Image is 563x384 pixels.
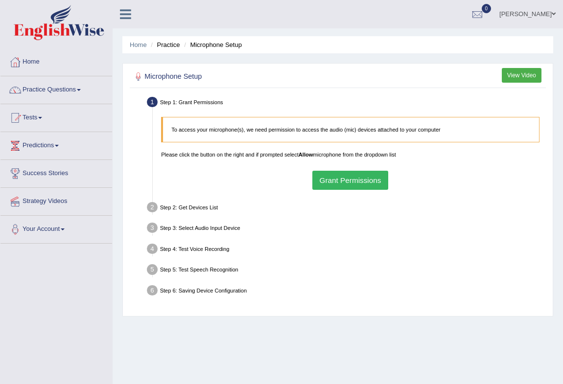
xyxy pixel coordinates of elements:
[0,48,112,73] a: Home
[143,94,549,113] div: Step 1: Grant Permissions
[0,160,112,184] a: Success Stories
[161,151,540,158] p: Please click the button on the right and if prompted select microphone from the dropdown list
[143,241,549,259] div: Step 4: Test Voice Recording
[143,283,549,301] div: Step 6: Saving Device Configuration
[482,4,492,13] span: 0
[0,188,112,212] a: Strategy Videos
[148,40,180,49] li: Practice
[171,126,531,134] p: To access your microphone(s), we need permission to access the audio (mic) devices attached to yo...
[143,220,549,238] div: Step 3: Select Audio Input Device
[0,216,112,240] a: Your Account
[182,40,242,49] li: Microphone Setup
[502,68,541,82] button: View Video
[0,132,112,157] a: Predictions
[0,76,112,101] a: Practice Questions
[130,41,147,48] a: Home
[299,152,313,158] b: Allow
[0,104,112,129] a: Tests
[312,171,388,190] button: Grant Permissions
[143,200,549,218] div: Step 2: Get Devices List
[132,70,387,83] h2: Microphone Setup
[143,262,549,280] div: Step 5: Test Speech Recognition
